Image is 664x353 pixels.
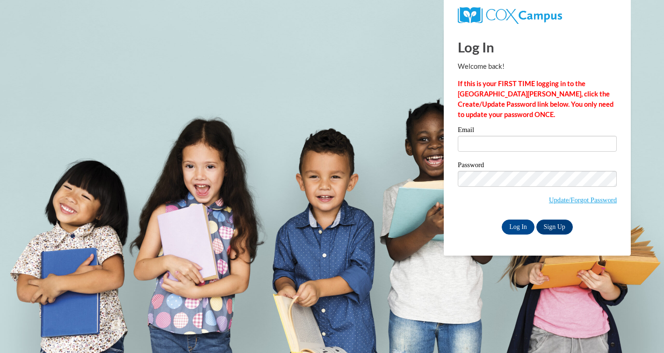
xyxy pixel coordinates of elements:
img: COX Campus [458,7,562,24]
label: Password [458,162,617,171]
p: Welcome back! [458,61,617,72]
input: Log In [502,220,534,235]
a: Sign Up [536,220,573,235]
a: Update/Forgot Password [549,196,617,204]
h1: Log In [458,37,617,57]
a: COX Campus [458,11,562,19]
label: Email [458,126,617,136]
strong: If this is your FIRST TIME logging in to the [GEOGRAPHIC_DATA][PERSON_NAME], click the Create/Upd... [458,80,613,118]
